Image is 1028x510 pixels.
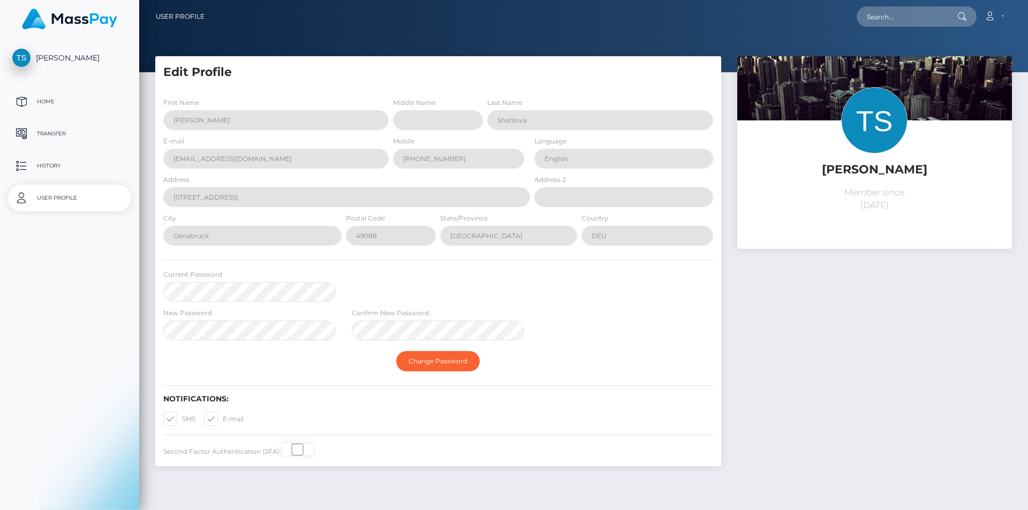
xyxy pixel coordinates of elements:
p: History [12,158,127,174]
label: SMS [163,412,195,426]
label: Address [163,175,190,185]
span: [PERSON_NAME] [8,53,131,63]
p: Member since [DATE] [745,186,1004,212]
label: Postal Code [346,214,385,223]
a: User Profile [156,5,205,28]
label: First Name [163,98,199,108]
label: Last Name [487,98,522,108]
img: ... [737,56,1012,239]
a: User Profile [8,185,131,211]
h5: Edit Profile [163,64,713,81]
h5: [PERSON_NAME] [745,162,1004,178]
p: User Profile [12,190,127,206]
img: MassPay [22,9,117,29]
label: Language [534,136,566,146]
label: Mobile [393,136,414,146]
input: Search... [857,6,957,27]
button: Change Password [396,351,480,371]
label: E-mail [163,136,184,146]
label: Country [581,214,608,223]
label: City [163,214,176,223]
h6: Notifications: [163,394,713,404]
label: State/Province [440,214,488,223]
label: New Password [163,308,212,318]
p: Home [12,94,127,110]
label: Confirm New Password [352,308,429,318]
label: Address 2 [534,175,566,185]
a: Home [8,88,131,115]
a: History [8,153,131,179]
label: Current Password [163,270,222,279]
label: Middle Name [393,98,436,108]
a: Transfer [8,120,131,147]
label: Second Factor Authentication (2FA) [163,447,279,456]
p: Transfer [12,126,127,142]
label: E-mail [204,412,244,426]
